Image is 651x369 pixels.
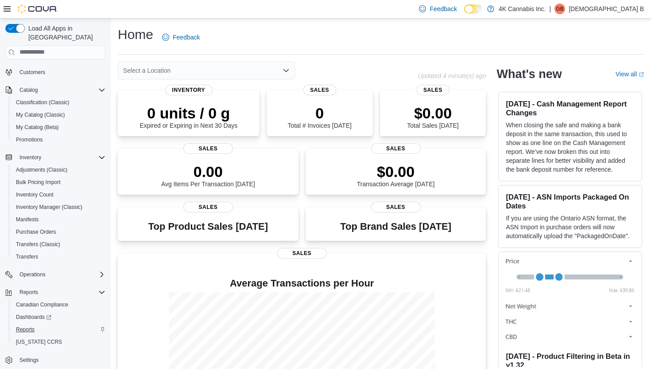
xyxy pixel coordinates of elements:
[12,251,42,262] a: Transfers
[16,216,39,223] span: Manifests
[16,287,105,298] span: Reports
[9,226,109,238] button: Purchase Orders
[506,192,635,210] h3: [DATE] - ASN Imports Packaged On Dates
[554,4,565,14] div: Goderic B
[2,84,109,96] button: Catalog
[16,354,105,365] span: Settings
[139,104,237,122] p: 0 units / 0 g
[16,85,41,95] button: Catalog
[125,278,479,289] h4: Average Transactions per Hour
[12,110,69,120] a: My Catalog (Classic)
[9,298,109,311] button: Canadian Compliance
[12,97,105,108] span: Classification (Classic)
[357,163,435,181] p: $0.00
[12,110,105,120] span: My Catalog (Classic)
[9,323,109,336] button: Reports
[9,176,109,188] button: Bulk Pricing Import
[12,189,105,200] span: Inventory Count
[16,136,43,143] span: Promotions
[19,271,46,278] span: Operations
[287,104,351,129] div: Total # Invoices [DATE]
[506,214,635,240] p: If you are using the Ontario ASN format, the ASN Import in purchase orders will now automatically...
[12,177,64,188] a: Bulk Pricing Import
[277,248,327,259] span: Sales
[12,312,105,322] span: Dashboards
[16,326,35,333] span: Reports
[16,204,82,211] span: Inventory Manager (Classic)
[9,109,109,121] button: My Catalog (Classic)
[16,67,105,78] span: Customers
[183,202,233,212] span: Sales
[165,85,213,95] span: Inventory
[12,189,57,200] a: Inventory Count
[2,353,109,366] button: Settings
[16,253,38,260] span: Transfers
[12,299,105,310] span: Canadian Compliance
[19,154,41,161] span: Inventory
[639,72,644,77] svg: External link
[9,251,109,263] button: Transfers
[556,4,563,14] span: GB
[25,24,105,42] span: Load All Apps in [GEOGRAPHIC_DATA]
[12,177,105,188] span: Bulk Pricing Import
[16,301,68,308] span: Canadian Compliance
[148,221,268,232] h3: Top Product Sales [DATE]
[16,67,49,78] a: Customers
[12,214,42,225] a: Manifests
[12,227,105,237] span: Purchase Orders
[9,213,109,226] button: Manifests
[12,251,105,262] span: Transfers
[16,287,42,298] button: Reports
[19,69,45,76] span: Customers
[12,337,105,347] span: Washington CCRS
[12,122,62,133] a: My Catalog (Beta)
[12,337,66,347] a: [US_STATE] CCRS
[161,163,255,188] div: Avg Items Per Transaction [DATE]
[12,214,105,225] span: Manifests
[496,67,562,81] h2: What's new
[2,151,109,164] button: Inventory
[499,4,546,14] p: 4K Cannabis Inc.
[16,314,51,321] span: Dashboards
[183,143,233,154] span: Sales
[16,269,49,280] button: Operations
[16,152,105,163] span: Inventory
[16,124,59,131] span: My Catalog (Beta)
[371,143,421,154] span: Sales
[18,4,58,13] img: Cova
[19,357,39,364] span: Settings
[16,191,54,198] span: Inventory Count
[371,202,421,212] span: Sales
[139,104,237,129] div: Expired or Expiring in Next 30 Days
[19,86,38,94] span: Catalog
[506,99,635,117] h3: [DATE] - Cash Management Report Changes
[357,163,435,188] div: Transaction Average [DATE]
[12,134,46,145] a: Promotions
[550,4,551,14] p: |
[407,104,458,129] div: Total Sales [DATE]
[16,85,105,95] span: Catalog
[9,121,109,133] button: My Catalog (Beta)
[12,165,71,175] a: Adjustments (Classic)
[16,152,45,163] button: Inventory
[9,238,109,251] button: Transfers (Classic)
[118,26,153,43] h1: Home
[12,97,73,108] a: Classification (Classic)
[12,239,64,250] a: Transfers (Classic)
[464,4,483,14] input: Dark Mode
[19,289,38,296] span: Reports
[9,188,109,201] button: Inventory Count
[16,355,42,365] a: Settings
[12,312,55,322] a: Dashboards
[569,4,644,14] p: [DEMOGRAPHIC_DATA] B
[12,202,105,212] span: Inventory Manager (Classic)
[173,33,200,42] span: Feedback
[12,324,38,335] a: Reports
[303,85,336,95] span: Sales
[2,268,109,281] button: Operations
[12,239,105,250] span: Transfers (Classic)
[416,85,449,95] span: Sales
[9,311,109,323] a: Dashboards
[287,104,351,122] p: 0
